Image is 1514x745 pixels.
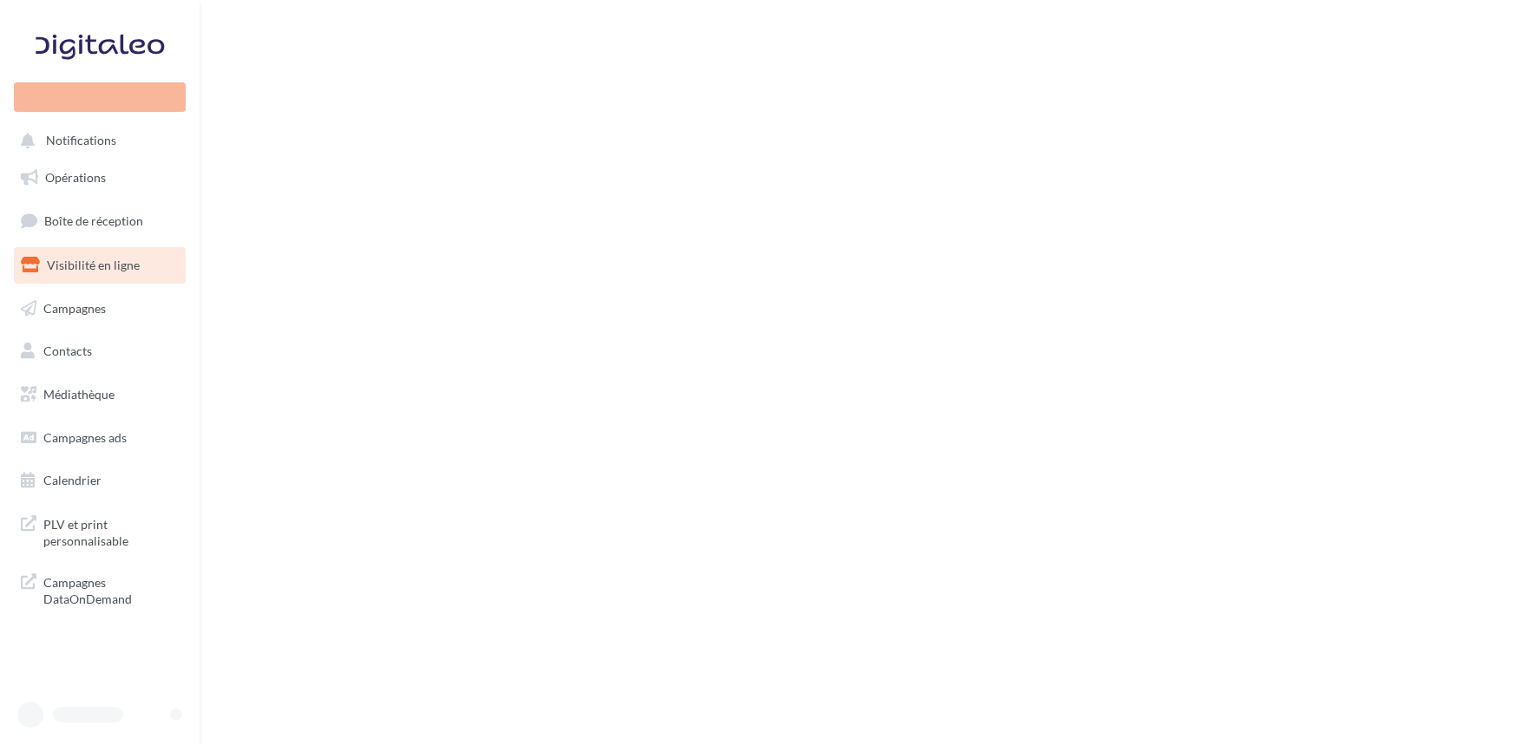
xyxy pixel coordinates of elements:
[45,170,106,185] span: Opérations
[43,343,92,358] span: Contacts
[10,160,189,196] a: Opérations
[43,513,179,550] span: PLV et print personnalisable
[10,506,189,557] a: PLV et print personnalisable
[43,430,127,445] span: Campagnes ads
[10,376,189,413] a: Médiathèque
[10,420,189,456] a: Campagnes ads
[10,202,189,239] a: Boîte de réception
[10,333,189,369] a: Contacts
[43,387,115,402] span: Médiathèque
[10,247,189,284] a: Visibilité en ligne
[10,291,189,327] a: Campagnes
[46,134,116,148] span: Notifications
[43,300,106,315] span: Campagnes
[10,564,189,615] a: Campagnes DataOnDemand
[43,473,102,487] span: Calendrier
[43,571,179,608] span: Campagnes DataOnDemand
[10,462,189,499] a: Calendrier
[14,82,186,112] div: Nouvelle campagne
[44,213,143,228] span: Boîte de réception
[47,258,140,272] span: Visibilité en ligne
